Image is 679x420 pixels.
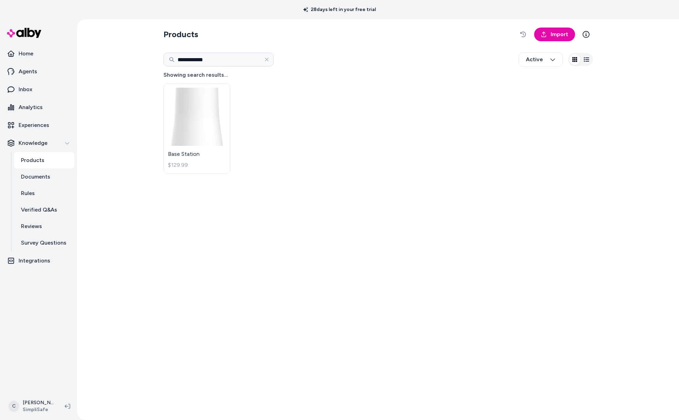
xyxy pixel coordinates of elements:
span: C [8,401,19,412]
span: SimpliSafe [23,406,54,413]
p: Documents [21,173,50,181]
a: Agents [3,63,74,80]
a: Integrations [3,252,74,269]
button: Knowledge [3,135,74,151]
p: Survey Questions [21,239,66,247]
p: Products [21,156,44,164]
a: Experiences [3,117,74,133]
p: Knowledge [19,139,47,147]
h2: Products [163,29,198,40]
a: Analytics [3,99,74,116]
img: alby Logo [7,28,41,38]
p: Rules [21,189,35,197]
a: Import [534,28,575,41]
p: Verified Q&As [21,206,57,214]
p: 28 days left in your free trial [299,6,380,13]
a: Reviews [14,218,74,235]
a: Documents [14,169,74,185]
p: Inbox [19,85,32,94]
a: Base StationBase Station$129.99 [163,83,231,174]
a: Survey Questions [14,235,74,251]
p: Home [19,50,33,58]
a: Rules [14,185,74,202]
a: Home [3,45,74,62]
span: Import [551,30,568,39]
h4: Showing search results... [163,71,593,79]
p: Agents [19,67,37,76]
button: Active [519,52,563,67]
p: Integrations [19,257,50,265]
button: C[PERSON_NAME]SimpliSafe [4,395,59,417]
a: Products [14,152,74,169]
p: Reviews [21,222,42,230]
a: Inbox [3,81,74,98]
p: Experiences [19,121,49,129]
a: Verified Q&As [14,202,74,218]
p: Analytics [19,103,43,111]
p: [PERSON_NAME] [23,399,54,406]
